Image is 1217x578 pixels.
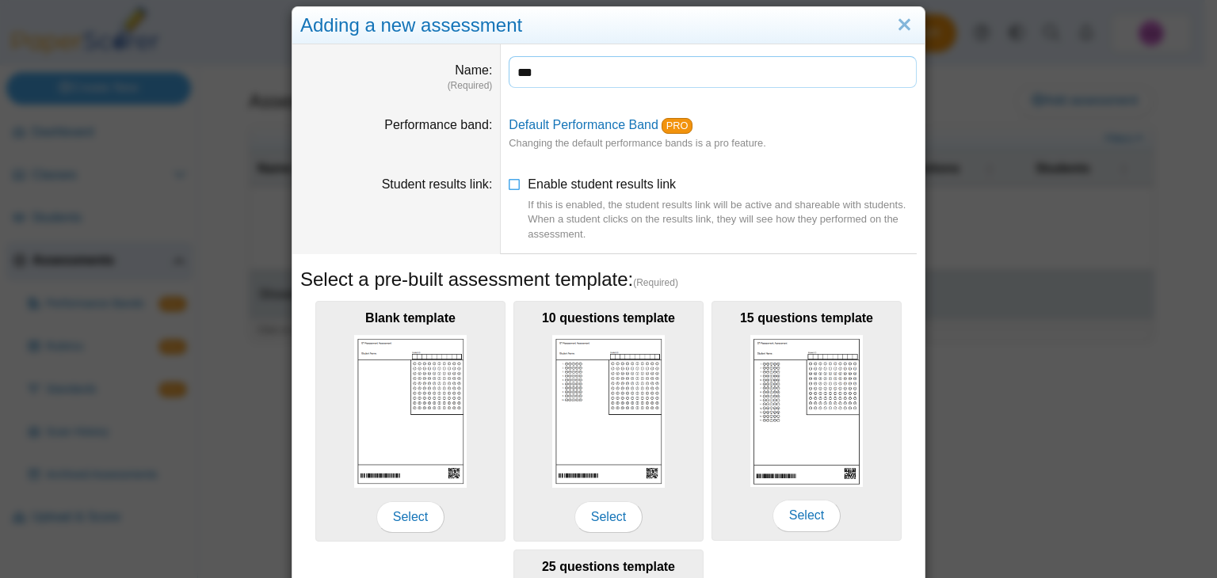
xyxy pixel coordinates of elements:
[292,7,925,44] div: Adding a new assessment
[633,276,678,290] span: (Required)
[300,79,492,93] dfn: (Required)
[740,311,873,325] b: 15 questions template
[300,266,917,293] h5: Select a pre-built assessment template:
[662,118,692,134] a: PRO
[365,311,456,325] b: Blank template
[528,177,917,241] span: Enable student results link
[384,118,492,131] label: Performance band
[509,118,658,131] a: Default Performance Band
[750,335,863,487] img: scan_sheet_15_questions.png
[528,198,917,241] div: If this is enabled, the student results link will be active and shareable with students. When a s...
[382,177,493,191] label: Student results link
[376,501,444,533] span: Select
[455,63,492,77] label: Name
[354,335,467,488] img: scan_sheet_blank.png
[552,335,665,488] img: scan_sheet_10_questions.png
[574,501,643,533] span: Select
[542,560,675,573] b: 25 questions template
[509,137,765,149] small: Changing the default performance bands is a pro feature.
[542,311,675,325] b: 10 questions template
[892,12,917,39] a: Close
[773,500,841,531] span: Select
